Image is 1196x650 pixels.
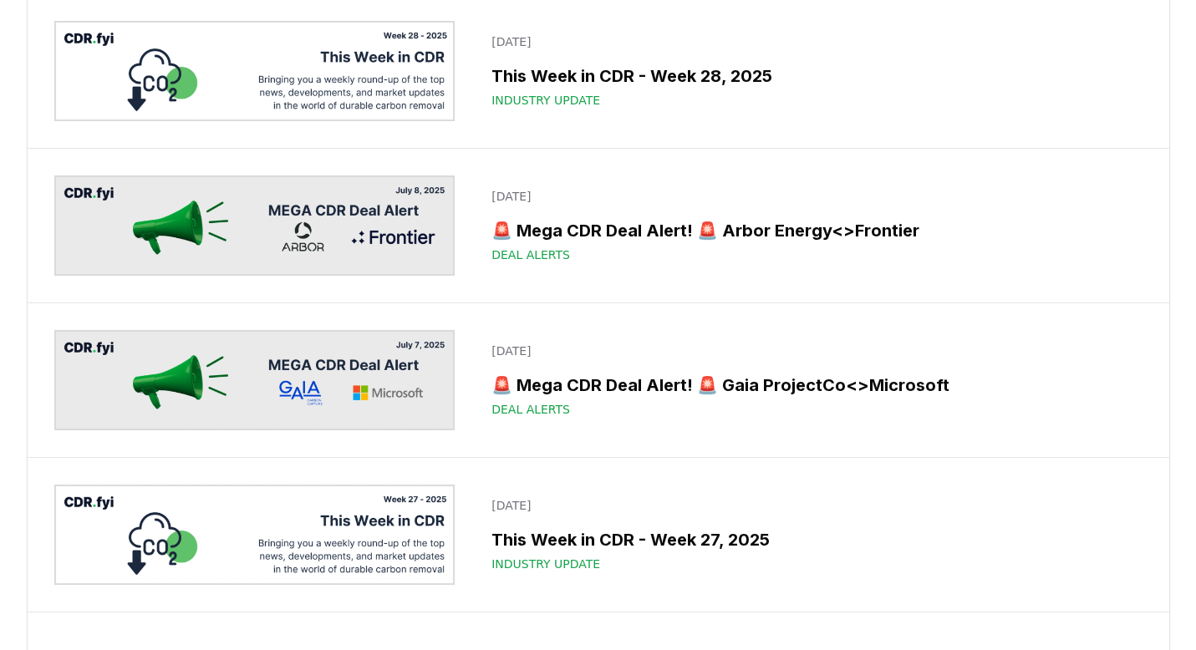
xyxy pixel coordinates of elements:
[481,487,1142,582] a: [DATE]This Week in CDR - Week 27, 2025Industry Update
[54,21,455,121] img: This Week in CDR - Week 28, 2025 blog post image
[481,23,1142,119] a: [DATE]This Week in CDR - Week 28, 2025Industry Update
[491,63,1132,89] h3: This Week in CDR - Week 28, 2025
[491,343,1132,359] p: [DATE]
[481,333,1142,428] a: [DATE]🚨 Mega CDR Deal Alert! 🚨 Gaia ProjectCo<>MicrosoftDeal Alerts
[54,485,455,585] img: This Week in CDR - Week 27, 2025 blog post image
[491,92,600,109] span: Industry Update
[491,33,1132,50] p: [DATE]
[491,556,600,572] span: Industry Update
[491,497,1132,514] p: [DATE]
[491,527,1132,552] h3: This Week in CDR - Week 27, 2025
[54,330,455,430] img: 🚨 Mega CDR Deal Alert! 🚨 Gaia ProjectCo<>Microsoft blog post image
[491,218,1132,243] h3: 🚨 Mega CDR Deal Alert! 🚨 Arbor Energy<>Frontier
[491,401,570,418] span: Deal Alerts
[481,178,1142,273] a: [DATE]🚨 Mega CDR Deal Alert! 🚨 Arbor Energy<>FrontierDeal Alerts
[491,246,570,263] span: Deal Alerts
[491,373,1132,398] h3: 🚨 Mega CDR Deal Alert! 🚨 Gaia ProjectCo<>Microsoft
[491,188,1132,205] p: [DATE]
[54,175,455,276] img: 🚨 Mega CDR Deal Alert! 🚨 Arbor Energy<>Frontier blog post image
